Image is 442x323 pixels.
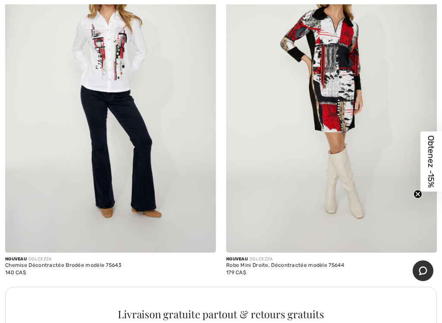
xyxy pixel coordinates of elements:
[420,132,442,192] div: Obtenez -15%Close teaser
[5,269,26,275] span: 140 CA$
[226,269,246,275] span: 179 CA$
[426,136,436,188] span: Obtenez -15%
[414,190,422,199] button: Close teaser
[226,256,248,262] span: Nouveau
[226,263,437,269] div: Robe Mini Droite, Décontractée modèle 75644
[413,260,433,282] iframe: Ouvre un widget dans lequel vous pouvez chatter avec l’un de nos agents
[226,256,437,263] div: DOLCEZZA
[14,309,428,319] div: Livraison gratuite partout & retours gratuits
[5,256,27,262] span: Nouveau
[5,256,216,263] div: DOLCEZZA
[5,263,216,269] div: Chemise Décontractée Brodée modèle 75643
